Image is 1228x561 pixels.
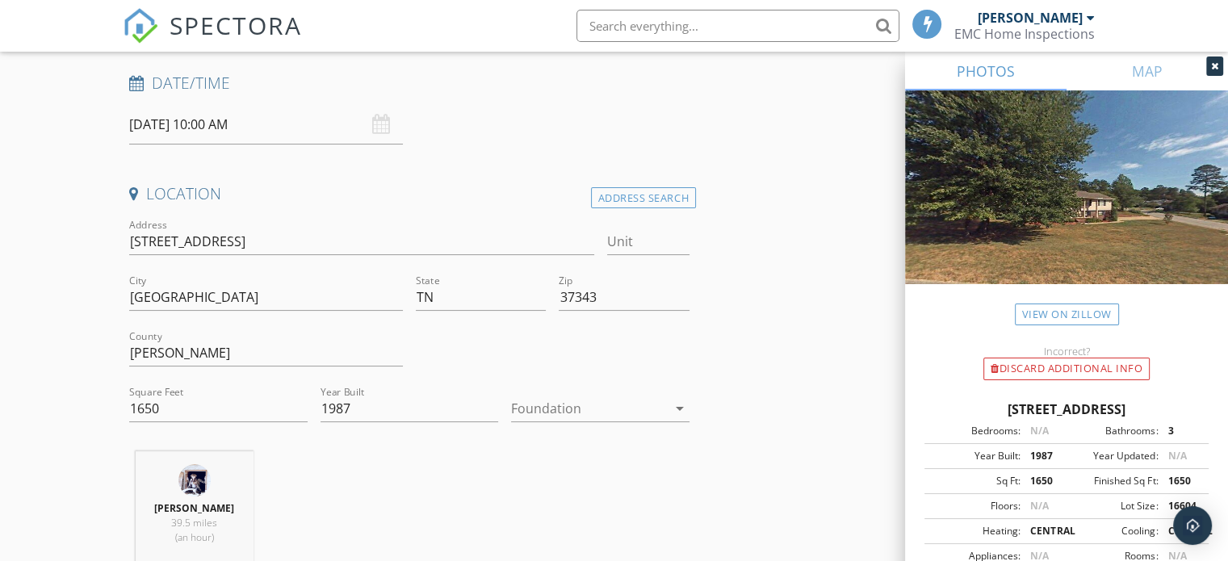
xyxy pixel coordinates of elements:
[1067,474,1158,488] div: Finished Sq Ft:
[123,8,158,44] img: The Best Home Inspection Software - Spectora
[1158,424,1204,438] div: 3
[1067,499,1158,513] div: Lot Size:
[905,345,1228,358] div: Incorrect?
[1067,424,1158,438] div: Bathrooms:
[1021,474,1067,488] div: 1650
[175,530,214,544] span: (an hour)
[983,358,1150,380] div: Discard Additional info
[929,524,1021,538] div: Heating:
[1030,499,1049,513] span: N/A
[924,400,1209,419] div: [STREET_ADDRESS]
[929,449,1021,463] div: Year Built:
[1021,449,1067,463] div: 1987
[1173,506,1212,545] div: Open Intercom Messenger
[1158,499,1204,513] div: 16604
[670,399,689,418] i: arrow_drop_down
[978,10,1083,26] div: [PERSON_NAME]
[129,73,689,94] h4: Date/Time
[929,424,1021,438] div: Bedrooms:
[154,501,234,515] strong: [PERSON_NAME]
[929,474,1021,488] div: Sq Ft:
[1015,304,1119,325] a: View on Zillow
[123,22,302,56] a: SPECTORA
[170,8,302,42] span: SPECTORA
[178,464,211,496] img: a0aa6ac0cb1e4b048a6cc243e20e3fc6.jpeg
[1067,524,1158,538] div: Cooling:
[1158,524,1204,538] div: CENTRAL
[129,183,689,204] h4: Location
[929,499,1021,513] div: Floors:
[1158,474,1204,488] div: 1650
[1167,449,1186,463] span: N/A
[905,90,1228,323] img: streetview
[1067,52,1228,90] a: MAP
[954,26,1095,42] div: EMC Home Inspections
[591,187,696,209] div: Address Search
[1067,449,1158,463] div: Year Updated:
[576,10,899,42] input: Search everything...
[129,105,403,144] input: Select date
[1021,524,1067,538] div: CENTRAL
[905,52,1067,90] a: PHOTOS
[1030,424,1049,437] span: N/A
[171,516,217,530] span: 39.5 miles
